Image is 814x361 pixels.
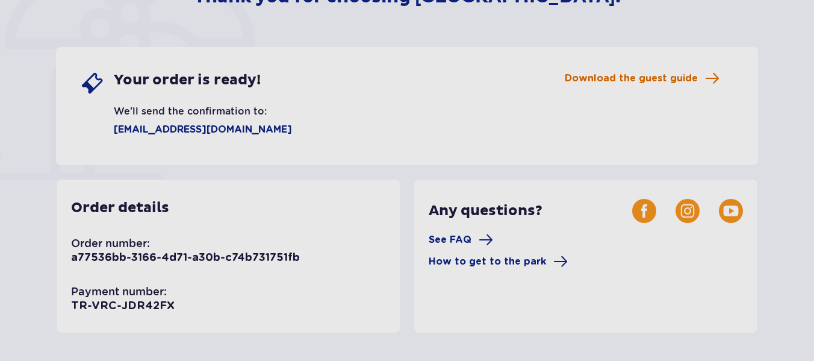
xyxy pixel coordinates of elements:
p: a77536bb-3166-4d71-a30b-c74b731751fb [71,251,300,265]
span: How to get to the park [429,255,546,268]
p: Order number: [71,236,150,251]
img: Facebook [632,199,656,223]
p: Any questions? [429,202,632,220]
a: See FAQ [429,233,493,247]
a: Download the guest guide [565,71,719,86]
span: Your order is ready! [114,71,261,89]
p: TR-VRC-JDR42FX [71,299,175,313]
span: Download the guest guide [565,72,698,85]
p: Payment number: [71,284,167,299]
img: Instagram [676,199,700,223]
a: How to get to the park [429,254,568,269]
img: Youtube [719,199,743,223]
p: Order details [71,199,169,217]
span: See FAQ [429,233,471,246]
p: We'll send the confirmation to: [80,95,267,118]
p: [EMAIL_ADDRESS][DOMAIN_NAME] [80,123,292,136]
img: single ticket icon [80,71,104,95]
